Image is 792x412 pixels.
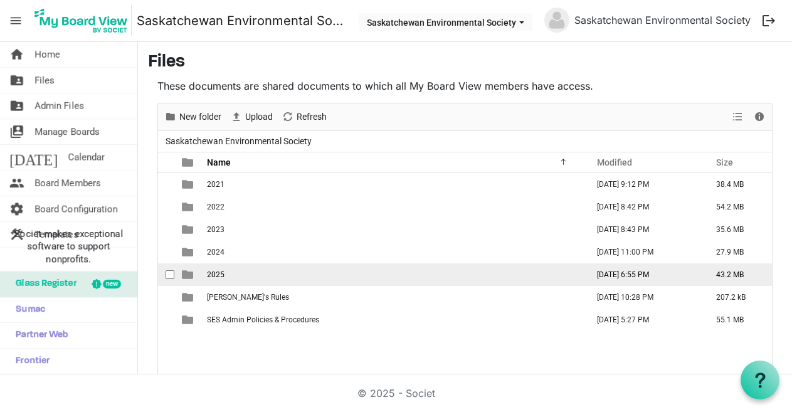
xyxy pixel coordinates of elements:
[277,104,331,130] div: Refresh
[703,286,772,309] td: 207.2 kB is template cell column header Size
[4,9,28,33] span: menu
[174,263,203,286] td: is template cell column header type
[160,104,226,130] div: New folder
[9,171,24,196] span: people
[137,8,346,33] a: Saskatchewan Environmental Society
[703,173,772,196] td: 38.4 MB is template cell column header Size
[280,109,329,125] button: Refresh
[751,109,768,125] button: Details
[6,228,132,265] span: Societ makes exceptional software to support nonprofits.
[174,196,203,218] td: is template cell column header type
[716,157,733,167] span: Size
[756,8,782,34] button: logout
[157,78,773,93] p: These documents are shared documents to which all My Board View members have access.
[34,171,101,196] span: Board Members
[9,119,24,144] span: switch_account
[703,309,772,331] td: 55.1 MB is template cell column header Size
[203,309,584,331] td: SES Admin Policies & Procedures is template cell column header Name
[226,104,277,130] div: Upload
[9,349,50,374] span: Frontier
[359,13,532,31] button: Saskatchewan Environmental Society dropdownbutton
[584,286,703,309] td: September 29, 2021 10:28 PM column header Modified
[158,286,174,309] td: checkbox
[34,93,84,119] span: Admin Files
[68,145,105,170] span: Calendar
[207,315,319,324] span: SES Admin Policies & Procedures
[9,196,24,221] span: settings
[9,323,68,348] span: Partner Web
[9,42,24,67] span: home
[244,109,274,125] span: Upload
[9,297,45,322] span: Sumac
[203,286,584,309] td: Robert's Rules is template cell column header Name
[158,241,174,263] td: checkbox
[174,309,203,331] td: is template cell column header type
[584,196,703,218] td: June 12, 2024 8:42 PM column header Modified
[103,280,121,288] div: new
[584,309,703,331] td: July 28, 2025 5:27 PM column header Modified
[569,8,756,33] a: Saskatchewan Environmental Society
[597,157,632,167] span: Modified
[158,173,174,196] td: checkbox
[703,263,772,286] td: 43.2 MB is template cell column header Size
[703,218,772,241] td: 35.6 MB is template cell column header Size
[584,218,703,241] td: June 12, 2024 8:43 PM column header Modified
[544,8,569,33] img: no-profile-picture.svg
[295,109,328,125] span: Refresh
[9,68,24,93] span: folder_shared
[9,145,58,170] span: [DATE]
[34,196,118,221] span: Board Configuration
[207,225,224,234] span: 2023
[31,5,137,36] a: My Board View Logo
[9,93,24,119] span: folder_shared
[207,157,231,167] span: Name
[703,196,772,218] td: 54.2 MB is template cell column header Size
[207,270,224,279] span: 2025
[584,241,703,263] td: December 11, 2024 11:00 PM column header Modified
[203,196,584,218] td: 2022 is template cell column header Name
[158,309,174,331] td: checkbox
[178,109,223,125] span: New folder
[158,196,174,218] td: checkbox
[162,109,224,125] button: New folder
[584,263,703,286] td: September 18, 2025 6:55 PM column header Modified
[148,52,782,73] h3: Files
[174,286,203,309] td: is template cell column header type
[31,5,132,36] img: My Board View Logo
[357,387,435,399] a: © 2025 - Societ
[203,173,584,196] td: 2021 is template cell column header Name
[203,241,584,263] td: 2024 is template cell column header Name
[203,218,584,241] td: 2023 is template cell column header Name
[727,104,749,130] div: View
[730,109,745,125] button: View dropdownbutton
[203,263,584,286] td: 2025 is template cell column header Name
[34,119,100,144] span: Manage Boards
[174,241,203,263] td: is template cell column header type
[207,293,289,302] span: [PERSON_NAME]'s Rules
[584,173,703,196] td: July 04, 2022 9:12 PM column header Modified
[749,104,770,130] div: Details
[703,241,772,263] td: 27.9 MB is template cell column header Size
[34,68,55,93] span: Files
[34,42,60,67] span: Home
[158,218,174,241] td: checkbox
[174,173,203,196] td: is template cell column header type
[228,109,275,125] button: Upload
[207,180,224,189] span: 2021
[9,272,77,297] span: Glass Register
[207,248,224,256] span: 2024
[174,218,203,241] td: is template cell column header type
[163,134,314,149] span: Saskatchewan Environmental Society
[207,203,224,211] span: 2022
[158,263,174,286] td: checkbox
